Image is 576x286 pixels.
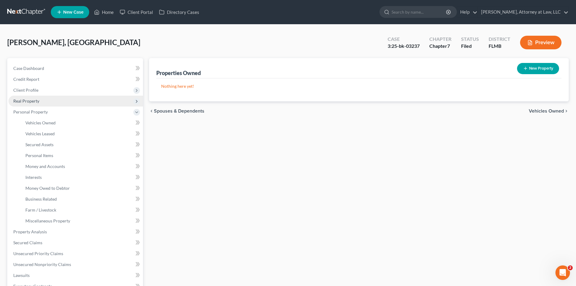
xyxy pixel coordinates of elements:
a: Home [91,7,117,18]
div: Filed [461,43,479,50]
a: Personal Items [21,150,143,161]
a: Credit Report [8,74,143,85]
span: Money and Accounts [25,164,65,169]
span: Interests [25,175,42,180]
a: Unsecured Priority Claims [8,248,143,259]
span: Money Owed to Debtor [25,186,70,191]
div: Properties Owned [156,69,201,77]
span: Vehicles Leased [25,131,55,136]
span: Credit Report [13,77,39,82]
p: Nothing here yet! [161,83,557,89]
div: District [489,36,510,43]
input: Search by name... [392,6,447,18]
a: Money Owed to Debtor [21,183,143,194]
a: Vehicles Owned [21,117,143,128]
i: chevron_right [564,109,569,113]
span: Personal Items [25,153,53,158]
span: Lawsuits [13,273,30,278]
a: Case Dashboard [8,63,143,74]
span: [PERSON_NAME], [GEOGRAPHIC_DATA] [7,38,140,47]
div: Status [461,36,479,43]
span: Miscellaneous Property [25,218,70,223]
a: Interests [21,172,143,183]
a: Money and Accounts [21,161,143,172]
i: chevron_left [149,109,154,113]
a: Secured Assets [21,139,143,150]
span: Real Property [13,98,39,104]
span: Secured Assets [25,142,54,147]
span: Vehicles Owned [25,120,56,125]
span: 7 [447,43,450,49]
a: [PERSON_NAME], Attorney at Law, LLC [478,7,568,18]
a: Directory Cases [156,7,202,18]
span: Secured Claims [13,240,42,245]
span: Unsecured Priority Claims [13,251,63,256]
span: Vehicles Owned [529,109,564,113]
iframe: Intercom live chat [555,265,570,280]
a: Vehicles Leased [21,128,143,139]
button: chevron_left Spouses & Dependents [149,109,204,113]
a: Unsecured Nonpriority Claims [8,259,143,270]
span: Client Profile [13,87,38,93]
a: Lawsuits [8,270,143,281]
span: Unsecured Nonpriority Claims [13,262,71,267]
div: FLMB [489,43,510,50]
span: Personal Property [13,109,48,114]
span: Business Related [25,196,57,202]
span: 2 [568,265,573,270]
a: Client Portal [117,7,156,18]
span: Case Dashboard [13,66,44,71]
div: 3:25-bk-03237 [388,43,420,50]
div: Case [388,36,420,43]
div: Chapter [429,36,451,43]
span: Property Analysis [13,229,47,234]
button: Vehicles Owned chevron_right [529,109,569,113]
div: Chapter [429,43,451,50]
a: Help [457,7,477,18]
a: Secured Claims [8,237,143,248]
span: New Case [63,10,83,15]
span: Farm / Livestock [25,207,56,212]
button: Preview [520,36,561,49]
a: Business Related [21,194,143,205]
a: Property Analysis [8,226,143,237]
span: Spouses & Dependents [154,109,204,113]
button: New Property [517,63,559,74]
a: Farm / Livestock [21,205,143,215]
a: Miscellaneous Property [21,215,143,226]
